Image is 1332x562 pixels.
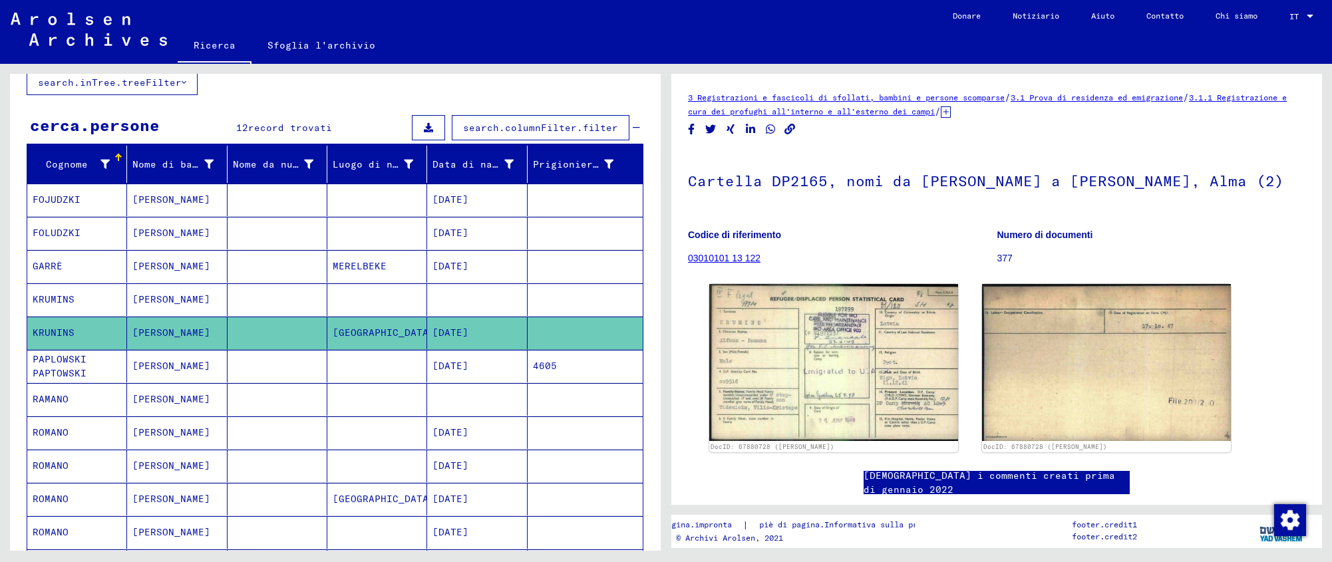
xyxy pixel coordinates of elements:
a: DocID: 67880728 ([PERSON_NAME]) [983,443,1107,450]
div: Cognome [33,154,126,175]
font: Contatto [1146,11,1184,21]
font: [DATE] [432,460,468,472]
font: record trovati [248,122,332,134]
button: Condividi su Facebook [685,121,699,138]
font: ROMANO [33,460,69,472]
font: [PERSON_NAME] [132,360,210,372]
font: [PERSON_NAME] [132,526,210,538]
font: [PERSON_NAME] [132,227,210,239]
font: KRUMINS [33,293,75,305]
font: ROMANO [33,426,69,438]
font: [DATE] [432,227,468,239]
a: Ricerca [178,29,251,64]
font: Ricerca [194,39,236,51]
font: IT [1289,11,1299,21]
img: Modifica consenso [1274,504,1306,536]
font: footer.credit1 [1072,519,1137,529]
font: piè di pagina.impronta [629,519,732,529]
a: 3 Registrazioni e fascicoli di sfollati, bambini e persone scomparse [688,92,1005,102]
div: Modifica consenso [1273,503,1305,535]
font: [DATE] [432,426,468,438]
font: [DATE] [432,260,468,272]
font: [PERSON_NAME] [132,460,210,472]
div: Data di nascita [432,154,530,175]
button: Condividi su LinkedIn [744,121,758,138]
font: / [1183,91,1189,103]
a: DocID: 67880728 ([PERSON_NAME]) [711,443,834,450]
font: [PERSON_NAME] [132,493,210,505]
font: Sfoglia l'archivio [267,39,375,51]
font: FOLUDZKI [33,227,81,239]
div: Nome di battesimo [132,154,230,175]
font: Chi siamo [1216,11,1257,21]
div: Prigioniero n. [533,154,630,175]
mat-header-cell: Luogo di nascita [327,146,427,183]
font: Copyright © Archivi Arolsen, 2021 [629,533,783,543]
font: [GEOGRAPHIC_DATA] [333,327,434,339]
font: / [1005,91,1011,103]
font: GARRÈ [33,260,63,272]
font: Nome da nubile [233,158,317,170]
mat-header-cell: Nome di battesimo [127,146,227,183]
a: Sfoglia l'archivio [251,29,391,61]
font: Numero di documenti [997,229,1093,240]
a: piè di pagina.Informativa sulla privacy [749,518,957,532]
mat-header-cell: Prigioniero n. [528,146,643,183]
a: piè di pagina.impronta [629,518,743,532]
font: 12 [236,122,248,134]
font: Donare [953,11,981,21]
font: MERELBEKE [333,260,387,272]
font: [GEOGRAPHIC_DATA] [333,493,434,505]
a: 3.1 Prova di residenza ed emigrazione [1011,92,1183,102]
font: ROMANO [33,526,69,538]
button: search.inTree.treeFilter [27,70,198,95]
font: | [743,519,749,531]
font: Codice di riferimento [688,229,781,240]
img: Arolsen_neg.svg [11,13,167,46]
font: Cartella DP2165, nomi da [PERSON_NAME] a [PERSON_NAME], Alma (2) [688,172,1284,190]
button: Copia il collegamento [783,121,797,138]
a: [DEMOGRAPHIC_DATA] i commenti creati prima di gennaio 2022 [864,469,1130,497]
button: Condividi su Twitter [704,121,718,138]
mat-header-cell: Cognome [27,146,127,183]
mat-header-cell: Nome da nubile [228,146,327,183]
button: Condividi su WhatsApp [764,121,778,138]
font: 4605 [533,360,557,372]
font: [PERSON_NAME] [132,426,210,438]
img: yv_logo.png [1257,514,1307,547]
img: 001.jpg [709,284,958,441]
font: [DATE] [432,493,468,505]
font: [DATE] [432,526,468,538]
font: [PERSON_NAME] [132,194,210,206]
font: Prigioniero n. [533,158,617,170]
font: [DEMOGRAPHIC_DATA] i commenti creati prima di gennaio 2022 [864,470,1115,495]
font: [PERSON_NAME] [132,327,210,339]
font: Notiziario [1013,11,1059,21]
font: Nome di battesimo [132,158,234,170]
a: 03010101 13 122 [688,253,760,263]
div: Luogo di nascita [333,154,430,175]
button: search.columnFilter.filter [452,115,629,140]
font: [PERSON_NAME] [132,393,210,405]
font: Aiuto [1091,11,1114,21]
font: [PERSON_NAME] [132,260,210,272]
font: Luogo di nascita [333,158,428,170]
font: [DATE] [432,327,468,339]
font: Data di nascita [432,158,522,170]
font: FOJUDZKI [33,194,81,206]
img: 002.jpg [982,284,1231,440]
font: search.columnFilter.filter [463,122,618,134]
font: RAMANO [33,393,69,405]
font: piè di pagina.Informativa sulla privacy [759,519,941,529]
font: 377 [997,253,1013,263]
font: cerca.persone [30,115,160,135]
font: footer.credit2 [1072,531,1137,541]
font: search.inTree.treeFilter [38,76,182,88]
font: [DATE] [432,194,468,206]
button: Condividi su Xing [724,121,738,138]
font: [PERSON_NAME] [132,293,210,305]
